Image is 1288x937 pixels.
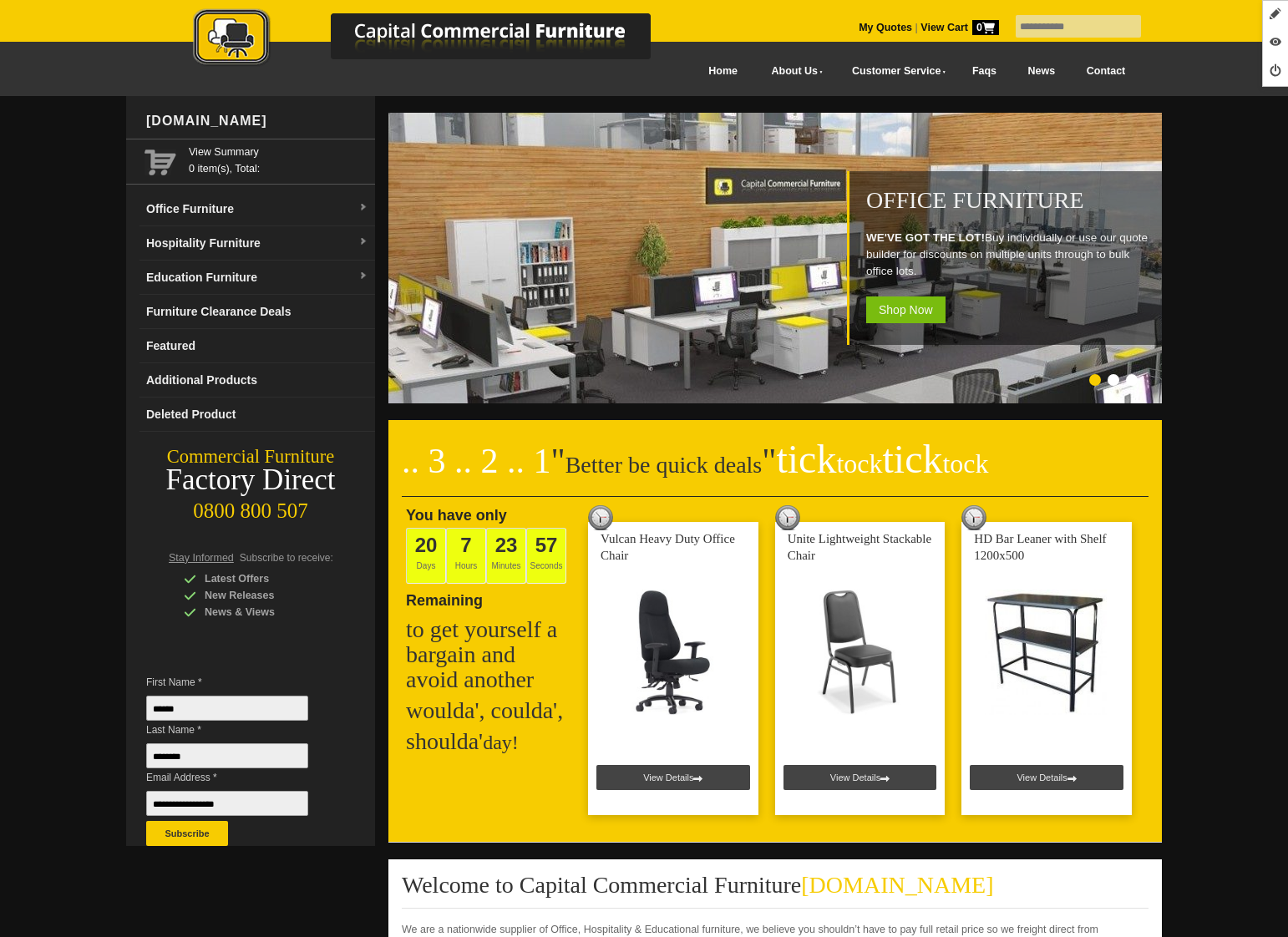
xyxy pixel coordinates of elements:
a: Additional Products [139,363,375,398]
span: tock [836,448,882,479]
div: [DOMAIN_NAME] [139,96,375,146]
span: 20 [415,534,438,556]
span: Subscribe to receive: [240,552,333,564]
h2: woulda', coulda', [406,698,573,723]
img: tick tock deal clock [588,505,613,530]
input: Email Address * [146,791,308,816]
img: dropdown [358,237,368,247]
div: 0800 800 507 [126,491,375,523]
span: Shop Now [866,296,946,323]
img: dropdown [358,203,368,213]
div: News & Views [184,604,342,620]
div: Factory Direct [126,468,375,492]
h2: shoulda' [406,729,573,755]
span: 57 [535,534,558,556]
a: View Summary [189,144,368,160]
span: .. 3 .. 2 .. 1 [402,442,551,480]
img: dropdown [358,271,368,281]
span: tick tick [776,437,988,481]
a: Faqs [956,53,1012,90]
div: New Releases [184,587,342,604]
a: Education Furnituredropdown [139,261,375,295]
h2: to get yourself a bargain and avoid another [406,617,573,692]
a: Furniture Clearance Deals [139,295,375,329]
h2: Welcome to Capital Commercial Furniture [402,873,1149,909]
span: " [762,442,988,480]
a: Featured [139,329,375,363]
img: Office Furniture [388,113,1165,403]
span: 0 item(s), Total: [189,144,368,175]
a: Office Furnituredropdown [139,192,375,226]
span: tock [942,448,988,479]
div: Commercial Furniture [126,445,375,468]
span: day! [483,732,519,753]
button: Subscribe [146,821,228,846]
strong: View Cart [920,22,999,33]
a: Customer Service [834,53,956,90]
span: 7 [460,534,471,556]
a: Contact [1071,53,1141,90]
span: Seconds [526,528,566,584]
span: Last Name * [146,722,333,738]
span: " [551,442,565,480]
img: Capital Commercial Furniture Logo [147,8,732,69]
a: Deleted Product [139,398,375,432]
span: Days [406,528,446,584]
a: News [1012,53,1071,90]
strong: WE'VE GOT THE LOT! [866,231,985,244]
li: Page dot 3 [1126,374,1138,386]
span: Stay Informed [169,552,234,564]
a: Hospitality Furnituredropdown [139,226,375,261]
span: Minutes [486,528,526,584]
li: Page dot 1 [1089,374,1101,386]
h2: Better be quick deals [402,447,1149,497]
input: First Name * [146,696,308,721]
span: [DOMAIN_NAME] [801,872,993,898]
span: 23 [495,534,518,556]
span: Email Address * [146,769,333,786]
span: 0 [972,20,999,35]
h1: Office Furniture [866,188,1154,213]
img: tick tock deal clock [775,505,800,530]
input: Last Name * [146,743,308,768]
span: First Name * [146,674,333,691]
li: Page dot 2 [1108,374,1119,386]
a: Office Furniture WE'VE GOT THE LOT!Buy individually or use our quote builder for discounts on mul... [388,394,1165,406]
img: tick tock deal clock [961,505,986,530]
a: About Us [753,53,834,90]
span: You have only [406,507,507,524]
span: Remaining [406,585,483,609]
a: My Quotes [859,22,912,33]
a: Capital Commercial Furniture Logo [147,8,732,74]
div: Latest Offers [184,570,342,587]
p: Buy individually or use our quote builder for discounts on multiple units through to bulk office ... [866,230,1154,280]
span: Hours [446,528,486,584]
a: View Cart0 [918,22,999,33]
